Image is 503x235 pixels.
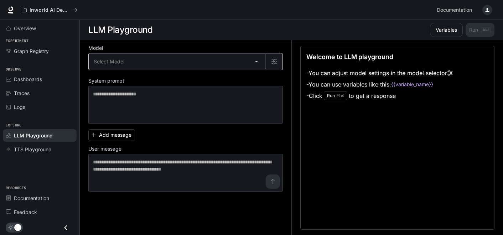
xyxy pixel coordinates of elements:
span: Feedback [14,208,37,216]
a: Feedback [3,206,77,218]
li: - Click to get a response [306,90,453,101]
button: Close drawer [58,220,74,235]
span: Dark mode toggle [14,223,21,231]
span: Dashboards [14,75,42,83]
span: TTS Playground [14,146,52,153]
p: User message [88,146,121,151]
p: System prompt [88,78,124,83]
span: Documentation [437,6,472,15]
a: Graph Registry [3,45,77,57]
button: Variables [430,23,463,37]
a: Dashboards [3,73,77,85]
a: Traces [3,87,77,99]
a: Documentation [3,192,77,204]
a: TTS Playground [3,143,77,156]
div: Run [324,92,347,100]
span: Logs [14,103,25,111]
span: Graph Registry [14,47,49,55]
span: LLM Playground [14,132,53,139]
button: Add message [88,129,135,141]
button: All workspaces [19,3,81,17]
p: Inworld AI Demos [30,7,69,13]
p: Model [88,46,103,51]
li: - You can use variables like this: [306,79,453,90]
li: - You can adjust model settings in the model selector [306,67,453,79]
span: Overview [14,25,36,32]
code: {{variable_name}} [391,81,433,88]
a: Overview [3,22,77,35]
div: Select Model [89,53,265,70]
p: Welcome to LLM playground [306,52,393,62]
p: ⌘⏎ [336,94,344,98]
a: Documentation [434,3,477,17]
h1: LLM Playground [88,23,152,37]
span: Select Model [94,58,124,65]
span: Documentation [14,194,49,202]
span: Traces [14,89,30,97]
a: Logs [3,101,77,113]
a: LLM Playground [3,129,77,142]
